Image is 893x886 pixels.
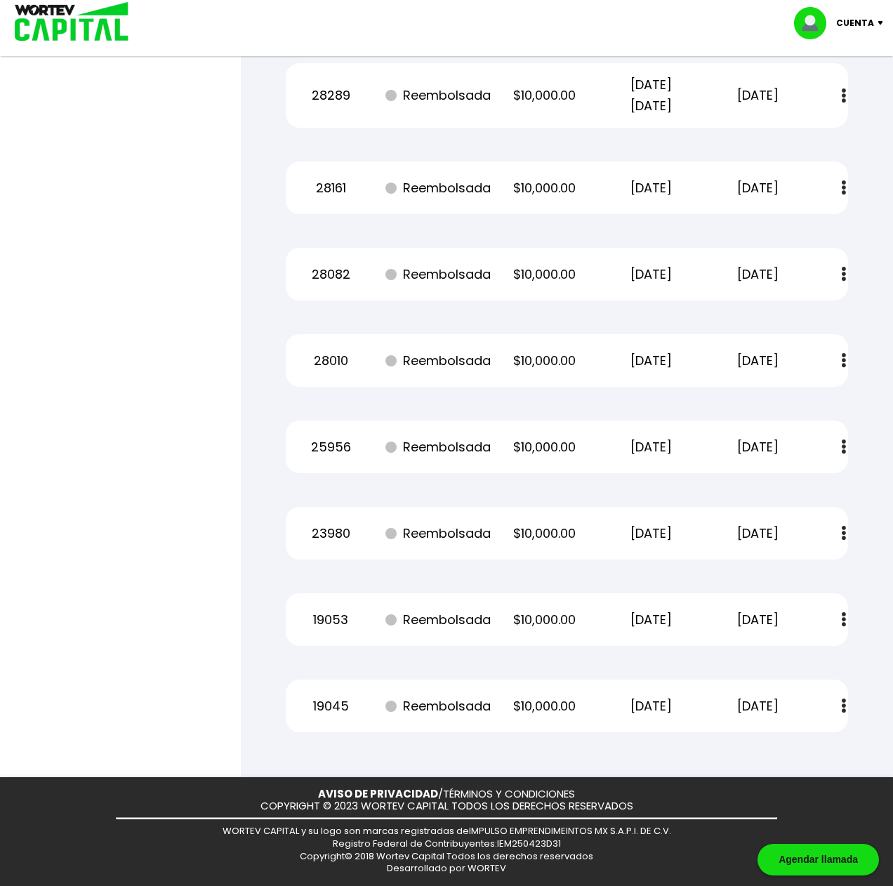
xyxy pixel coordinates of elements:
[286,350,376,371] p: 28010
[713,264,803,285] p: [DATE]
[300,849,593,863] span: Copyright© 2018 Wortev Capital Todos los derechos reservados
[607,437,696,458] p: [DATE]
[286,264,376,285] p: 28082
[713,178,803,199] p: [DATE]
[713,696,803,717] p: [DATE]
[500,523,590,544] p: $10,000.00
[607,609,696,630] p: [DATE]
[500,350,590,371] p: $10,000.00
[836,13,874,34] p: Cuenta
[713,609,803,630] p: [DATE]
[443,786,575,801] a: TÉRMINOS Y CONDICIONES
[500,178,590,199] p: $10,000.00
[393,523,483,544] p: Reembolsada
[500,696,590,717] p: $10,000.00
[318,786,438,801] a: AVISO DE PRIVACIDAD
[607,696,696,717] p: [DATE]
[713,85,803,106] p: [DATE]
[500,85,590,106] p: $10,000.00
[713,437,803,458] p: [DATE]
[318,788,575,800] p: /
[223,824,671,838] span: WORTEV CAPITAL y su logo son marcas registradas de IMPULSO EMPRENDIMEINTOS MX S.A.P.I. DE C.V.
[758,844,879,875] div: Agendar llamada
[393,178,483,199] p: Reembolsada
[607,523,696,544] p: [DATE]
[393,350,483,371] p: Reembolsada
[713,523,803,544] p: [DATE]
[286,85,376,106] p: 28289
[387,861,506,875] span: Desarrollado por WORTEV
[393,437,483,458] p: Reembolsada
[286,178,376,199] p: 28161
[286,696,376,717] p: 19045
[794,7,836,39] img: profile-image
[874,21,893,25] img: icon-down
[713,350,803,371] p: [DATE]
[260,800,633,812] p: COPYRIGHT © 2023 WORTEV CAPITAL TODOS LOS DERECHOS RESERVADOS
[607,74,696,117] p: [DATE] [DATE]
[500,609,590,630] p: $10,000.00
[393,696,483,717] p: Reembolsada
[607,350,696,371] p: [DATE]
[333,837,561,850] span: Registro Federal de Contribuyentes: IEM250423D31
[393,264,483,285] p: Reembolsada
[286,523,376,544] p: 23980
[286,437,376,458] p: 25956
[607,264,696,285] p: [DATE]
[393,85,483,106] p: Reembolsada
[393,609,483,630] p: Reembolsada
[607,178,696,199] p: [DATE]
[286,609,376,630] p: 19053
[500,264,590,285] p: $10,000.00
[500,437,590,458] p: $10,000.00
